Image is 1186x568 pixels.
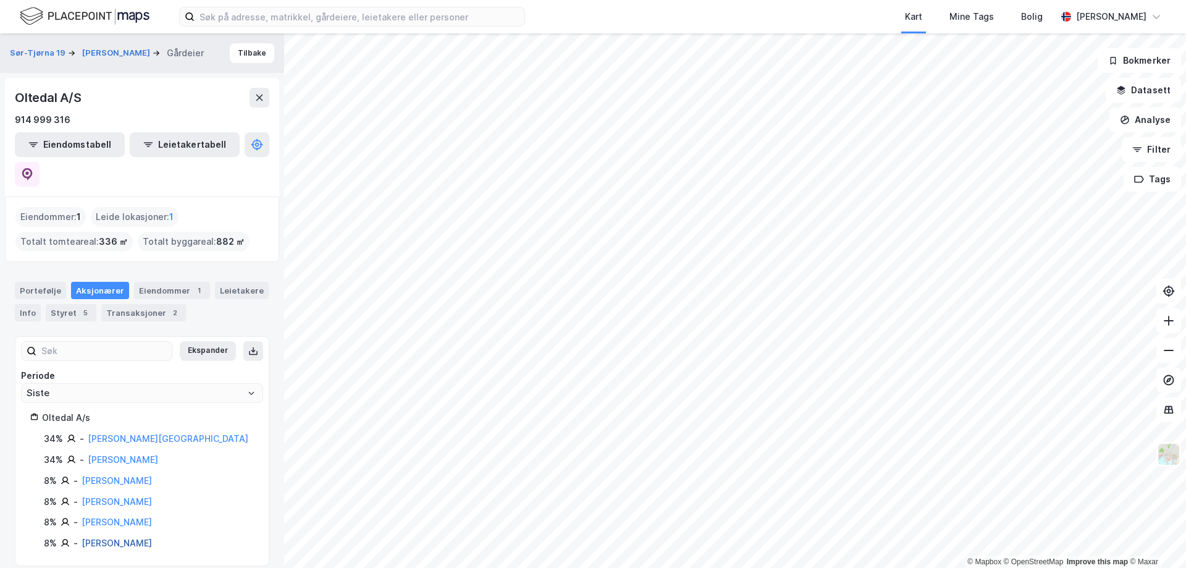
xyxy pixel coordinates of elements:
[42,410,254,425] div: Oltedal A/s
[15,112,70,127] div: 914 999 316
[967,557,1001,566] a: Mapbox
[167,46,204,61] div: Gårdeier
[74,473,78,488] div: -
[82,47,153,59] button: [PERSON_NAME]
[80,431,84,446] div: -
[246,388,256,398] button: Open
[230,43,274,63] button: Tilbake
[36,342,172,360] input: Søk
[91,207,179,227] div: Leide lokasjoner :
[44,431,63,446] div: 34%
[101,304,186,321] div: Transaksjoner
[44,494,57,509] div: 8%
[195,7,524,26] input: Søk på adresse, matrikkel, gårdeiere, leietakere eller personer
[77,210,81,224] span: 1
[169,307,181,319] div: 2
[1124,509,1186,568] div: Kontrollprogram for chat
[46,304,96,321] div: Styret
[949,9,994,24] div: Mine Tags
[71,282,129,299] div: Aksjonærer
[82,538,152,548] a: [PERSON_NAME]
[88,433,248,444] a: [PERSON_NAME][GEOGRAPHIC_DATA]
[82,496,152,507] a: [PERSON_NAME]
[44,536,57,551] div: 8%
[22,384,263,402] input: ClearOpen
[138,232,250,252] div: Totalt byggareal :
[15,232,133,252] div: Totalt tomteareal :
[193,284,205,297] div: 1
[130,132,240,157] button: Leietakertabell
[215,282,269,299] div: Leietakere
[1106,78,1181,103] button: Datasett
[10,47,68,59] button: Sør-Tjørna 19
[134,282,210,299] div: Eiendommer
[82,475,152,486] a: [PERSON_NAME]
[905,9,922,24] div: Kart
[88,454,158,465] a: [PERSON_NAME]
[15,207,86,227] div: Eiendommer :
[80,452,84,467] div: -
[1098,48,1181,73] button: Bokmerker
[44,452,63,467] div: 34%
[82,517,152,527] a: [PERSON_NAME]
[1122,137,1181,162] button: Filter
[169,210,174,224] span: 1
[216,234,245,249] span: 882 ㎡
[1004,557,1064,566] a: OpenStreetMap
[1021,9,1043,24] div: Bolig
[79,307,91,319] div: 5
[15,132,125,157] button: Eiendomstabell
[15,304,41,321] div: Info
[180,341,236,361] button: Ekspander
[44,515,57,530] div: 8%
[1124,167,1181,192] button: Tags
[1076,9,1146,24] div: [PERSON_NAME]
[1067,557,1128,566] a: Improve this map
[20,6,149,27] img: logo.f888ab2527a4732fd821a326f86c7f29.svg
[1157,443,1180,466] img: Z
[74,515,78,530] div: -
[74,536,78,551] div: -
[15,88,84,108] div: Oltedal A/S
[99,234,128,249] span: 336 ㎡
[1109,108,1181,132] button: Analyse
[1124,509,1186,568] iframe: Chat Widget
[21,368,263,383] div: Periode
[44,473,57,488] div: 8%
[74,494,78,509] div: -
[15,282,66,299] div: Portefølje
